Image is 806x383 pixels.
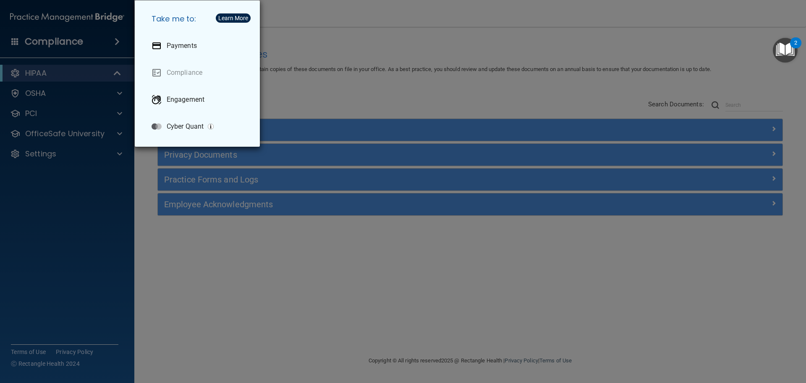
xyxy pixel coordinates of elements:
div: 2 [794,43,797,54]
button: Open Resource Center, 2 new notifications [773,38,798,63]
h5: Take me to: [145,7,253,31]
a: Compliance [145,61,253,85]
a: Payments [145,34,253,58]
iframe: Drift Widget Chat Controller [764,325,796,357]
p: Payments [167,42,197,50]
button: Learn More [216,13,251,23]
div: Learn More [218,15,248,21]
a: Cyber Quant [145,115,253,138]
p: Cyber Quant [167,122,204,131]
p: Engagement [167,95,204,104]
a: Engagement [145,88,253,111]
